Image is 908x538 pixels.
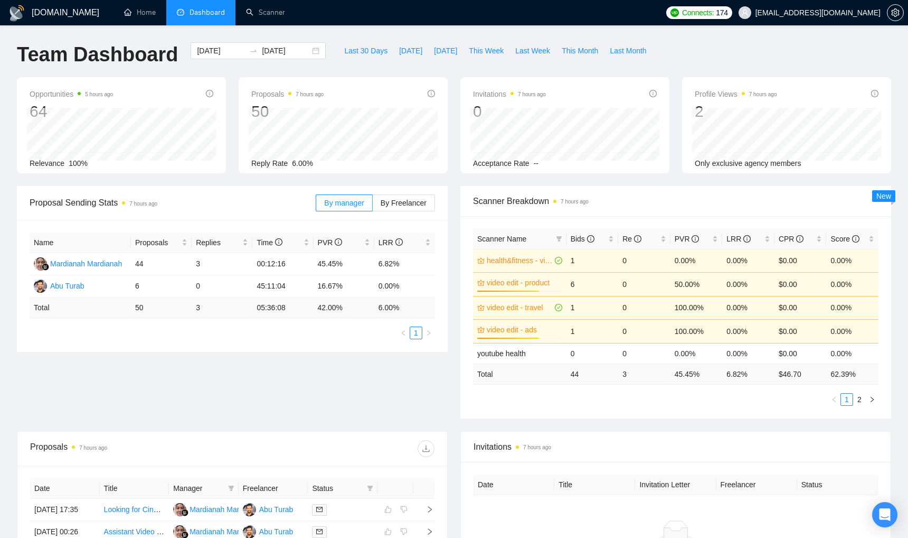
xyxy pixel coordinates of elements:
span: crown [477,304,485,311]
th: Freelancer [716,475,797,495]
td: 0.00% [826,272,878,296]
span: right [418,528,433,535]
td: 0.00% [826,249,878,272]
div: Abu Turab [259,504,294,515]
td: 0 [618,319,670,343]
span: info-circle [275,238,282,246]
div: Mardianah Mardianah [190,504,261,515]
img: gigradar-bm.png [181,509,188,516]
td: Looking for Cinematic Product Videos for Luxury Jewelry Brand [100,499,169,521]
span: Re [622,235,641,243]
a: video edit - ads [487,324,560,336]
button: setting [887,4,904,21]
th: Invitation Letter [635,475,716,495]
img: gigradar-bm.png [42,263,49,271]
span: mail [316,506,323,513]
span: filter [556,236,562,242]
span: info-circle [395,238,403,246]
li: Previous Page [828,393,840,406]
li: Previous Page [397,327,410,339]
td: 45.45% [314,253,374,275]
span: Invitations [474,440,878,453]
span: Last Month [610,45,646,57]
td: 44 [131,253,192,275]
img: MM [173,503,186,516]
span: Last Week [515,45,550,57]
div: Open Intercom Messenger [872,502,897,527]
span: info-circle [871,90,878,97]
span: info-circle [692,235,699,243]
span: youtube health [477,349,526,358]
td: 0.00% [374,275,435,298]
span: LRR [379,238,403,247]
td: 100.00% [670,296,723,319]
span: right [869,396,875,403]
span: Invitations [473,88,546,100]
span: By manager [324,199,364,207]
span: PVR [318,238,343,247]
span: right [425,330,432,336]
li: 2 [853,393,866,406]
span: [DATE] [399,45,422,57]
span: setting [887,8,903,17]
td: 1 [566,319,619,343]
span: Replies [196,237,240,248]
button: left [397,327,410,339]
span: left [400,330,406,336]
td: 0.00% [670,249,723,272]
td: Total [473,364,566,384]
td: 6 [131,275,192,298]
td: 50 [131,298,192,318]
li: Next Page [866,393,878,406]
img: AT [34,280,47,293]
li: 1 [410,327,422,339]
span: PVR [675,235,699,243]
img: upwork-logo.png [670,8,679,17]
span: filter [365,480,375,496]
span: Scanner Breakdown [473,194,878,208]
span: info-circle [428,90,435,97]
th: Date [474,475,554,495]
span: filter [226,480,237,496]
span: crown [477,279,485,286]
td: 0.00% [826,343,878,364]
td: 0.00% [722,296,774,319]
a: Looking for Cinematic Product Videos for Luxury Jewelry Brand [104,505,311,514]
span: to [249,47,258,55]
button: [DATE] [393,42,428,59]
span: Proposals [251,88,324,100]
time: 7 hours ago [296,91,324,97]
a: searchScanner [246,8,285,17]
input: Start date [197,45,245,57]
span: mail [316,528,323,535]
td: 0 [566,343,619,364]
span: Dashboard [190,8,225,17]
td: 6 [566,272,619,296]
span: Last 30 Days [344,45,387,57]
span: info-circle [335,238,342,246]
td: 0 [618,343,670,364]
span: Opportunities [30,88,113,100]
button: Last Week [509,42,556,59]
td: 42.00 % [314,298,374,318]
td: 0.00% [722,249,774,272]
span: filter [228,485,234,491]
td: 6.82% [374,253,435,275]
span: info-circle [649,90,657,97]
th: Title [554,475,635,495]
td: $0.00 [774,249,827,272]
td: 0.00% [826,319,878,343]
td: 1 [566,249,619,272]
button: This Week [463,42,509,59]
a: 2 [854,394,865,405]
td: $0.00 [774,343,827,364]
a: video edit - product [487,277,560,289]
span: 174 [716,7,727,18]
span: This Week [469,45,504,57]
th: Proposals [131,233,192,253]
span: swap-right [249,47,258,55]
span: Status [312,483,363,494]
span: CPR [779,235,803,243]
input: End date [262,45,310,57]
a: MMMardianah Mardianah [173,505,261,513]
